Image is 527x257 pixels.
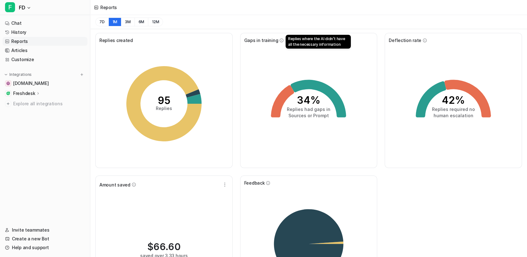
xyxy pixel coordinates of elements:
a: History [3,28,87,37]
span: FD [19,3,25,12]
button: 12M [148,18,163,26]
span: Feedback [244,180,265,186]
img: expand menu [4,72,8,77]
button: 7D [95,18,108,26]
span: Deflection rate [389,37,421,44]
button: 1M [108,18,121,26]
img: Freshdesk [6,92,10,95]
span: Explore all integrations [13,99,85,109]
span: Replies created [99,37,133,44]
tspan: 42% [442,94,465,106]
img: menu_add.svg [80,72,84,77]
a: Articles [3,46,87,55]
p: Integrations [9,72,32,77]
a: Create a new Bot [3,234,87,243]
a: Customize [3,55,87,64]
span: F [5,2,15,12]
a: support.xyzreality.com[DOMAIN_NAME] [3,79,87,88]
a: Explore all integrations [3,99,87,108]
tspan: Replies [156,106,172,111]
img: explore all integrations [5,101,11,107]
span: Amount saved [99,181,130,188]
tspan: Replies required no [432,107,475,112]
span: 66.60 [153,241,181,252]
span: Gaps in training [244,37,278,44]
div: Replies where the AI didn’t have all the necessary information [286,35,351,49]
button: 6M [134,18,148,26]
button: 3M [121,18,134,26]
tspan: Sources or Prompt [288,113,329,118]
tspan: 34% [297,94,320,106]
a: Help and support [3,243,87,252]
span: [DOMAIN_NAME] [13,80,49,87]
button: Integrations [3,71,34,78]
a: Invite teammates [3,226,87,234]
p: Freshdesk [13,90,35,97]
div: Reports [100,4,117,11]
div: $ [147,241,181,252]
img: support.xyzreality.com [6,81,10,85]
tspan: Replies had gaps in [287,107,330,112]
a: Reports [3,37,87,46]
a: Chat [3,19,87,28]
tspan: human escalation [434,113,473,118]
tspan: 95 [157,94,170,107]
